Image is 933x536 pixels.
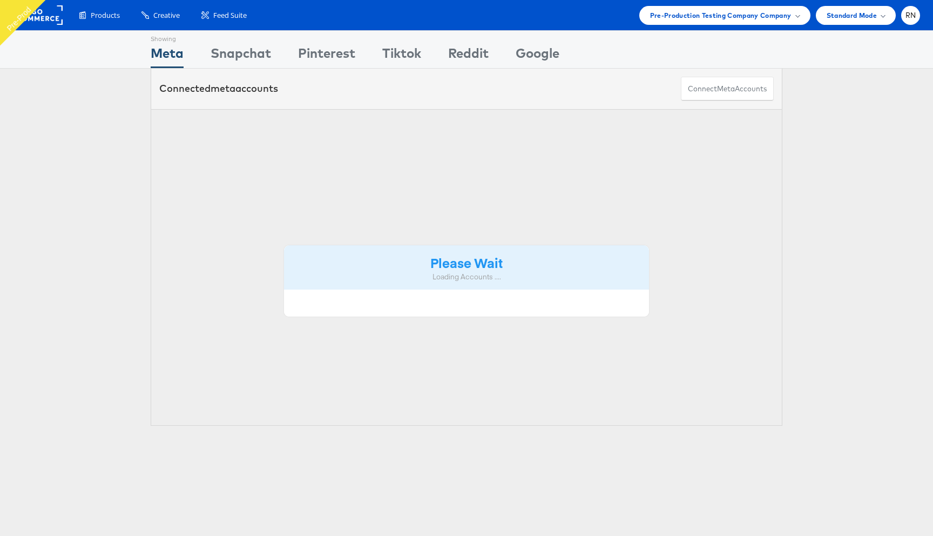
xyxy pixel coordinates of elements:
strong: Please Wait [430,253,503,271]
span: Standard Mode [827,10,877,21]
span: Pre-Production Testing Company Company [650,10,792,21]
div: Connected accounts [159,82,278,96]
span: Products [91,10,120,21]
div: Pinterest [298,44,355,68]
span: meta [211,82,235,95]
div: Google [516,44,559,68]
span: meta [717,84,735,94]
div: Meta [151,44,184,68]
div: Snapchat [211,44,271,68]
div: Reddit [448,44,489,68]
span: Creative [153,10,180,21]
div: Tiktok [382,44,421,68]
div: Loading Accounts .... [292,272,641,282]
button: ConnectmetaAccounts [681,77,774,101]
span: RN [905,12,916,19]
span: Feed Suite [213,10,247,21]
div: Showing [151,31,184,44]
